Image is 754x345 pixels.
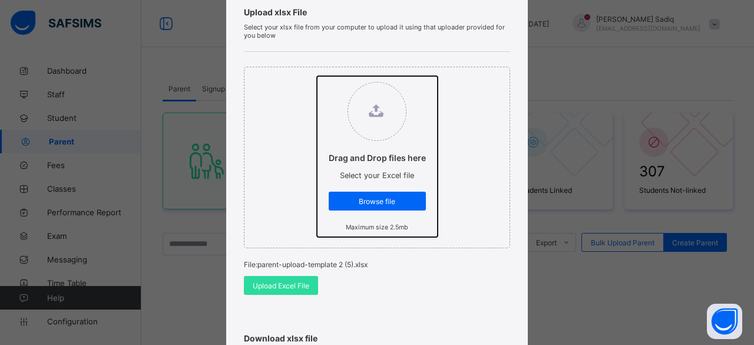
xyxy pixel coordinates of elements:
span: Select your Excel file [340,171,414,180]
span: Select your xlsx file from your computer to upload it using that uploader provided for you below [244,23,510,40]
span: Download xlsx file [244,333,510,343]
span: Upload Excel File [253,281,309,290]
p: File: parent-upload-template 2 (5).xlsx [244,260,510,269]
span: Browse file [338,197,417,206]
small: Maximum size 2.5mb [346,224,408,231]
button: Open asap [707,304,742,339]
p: Drag and Drop files here [329,153,426,163]
span: Upload xlsx File [244,7,510,17]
